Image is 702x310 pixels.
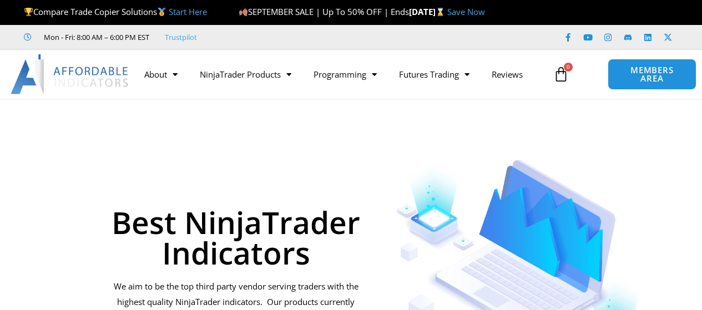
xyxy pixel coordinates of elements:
a: Start Here [169,6,207,17]
span: 0 [564,63,573,72]
a: Reviews [481,62,534,87]
strong: [DATE] [409,6,447,17]
h1: Best NinjaTrader Indicators [103,207,370,268]
a: 0 [537,58,585,90]
img: ⌛ [436,8,445,16]
img: 🍂 [239,8,248,16]
span: Compare Trade Copier Solutions [24,6,207,17]
img: 🥇 [158,8,166,16]
nav: Menu [133,62,548,87]
a: Futures Trading [388,62,481,87]
a: NinjaTrader Products [189,62,302,87]
a: About [133,62,189,87]
span: MEMBERS AREA [619,66,684,83]
span: SEPTEMBER SALE | Up To 50% OFF | Ends [239,6,409,17]
a: MEMBERS AREA [608,59,696,90]
img: LogoAI | Affordable Indicators – NinjaTrader [11,54,130,94]
img: 🏆 [24,8,33,16]
a: Save Now [447,6,485,17]
span: Mon - Fri: 8:00 AM – 6:00 PM EST [41,31,149,44]
a: Programming [302,62,388,87]
a: Trustpilot [165,31,197,44]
